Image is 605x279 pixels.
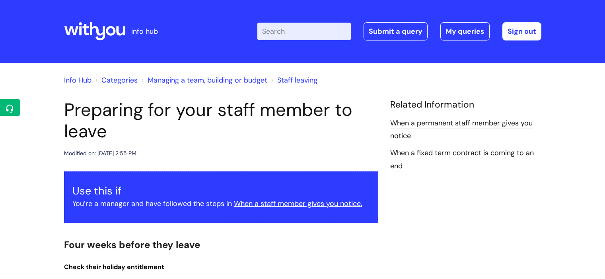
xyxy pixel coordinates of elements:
[148,75,267,85] a: Managing a team, building or budget
[234,199,361,208] a: When a staff member gives you notice
[72,185,370,197] h3: Use this if
[277,75,317,85] a: Staff leaving
[361,199,362,208] u: .
[269,74,317,87] li: Staff leaving
[64,148,136,158] div: Modified on: [DATE] 2:55 PM
[131,25,158,38] p: info hub
[64,239,200,251] span: Four weeks before they leave
[257,22,541,40] div: | -
[64,75,91,85] a: Info Hub
[502,22,541,40] a: Sign out
[390,118,533,141] a: When a permanent staff member gives you notice
[72,197,370,210] p: You’re a manager and have followed the steps in
[257,23,351,40] input: Search
[390,99,541,110] h4: Related Information
[64,263,164,271] span: Check their holiday entitlement
[390,148,534,171] a: When a fixed term contract is coming to an end
[140,74,267,87] li: Managing a team, building or budget
[364,22,428,40] a: Submit a query
[93,74,138,87] li: Solution home
[101,75,138,85] a: Categories
[64,99,378,142] h1: Preparing for your staff member to leave
[440,22,490,40] a: My queries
